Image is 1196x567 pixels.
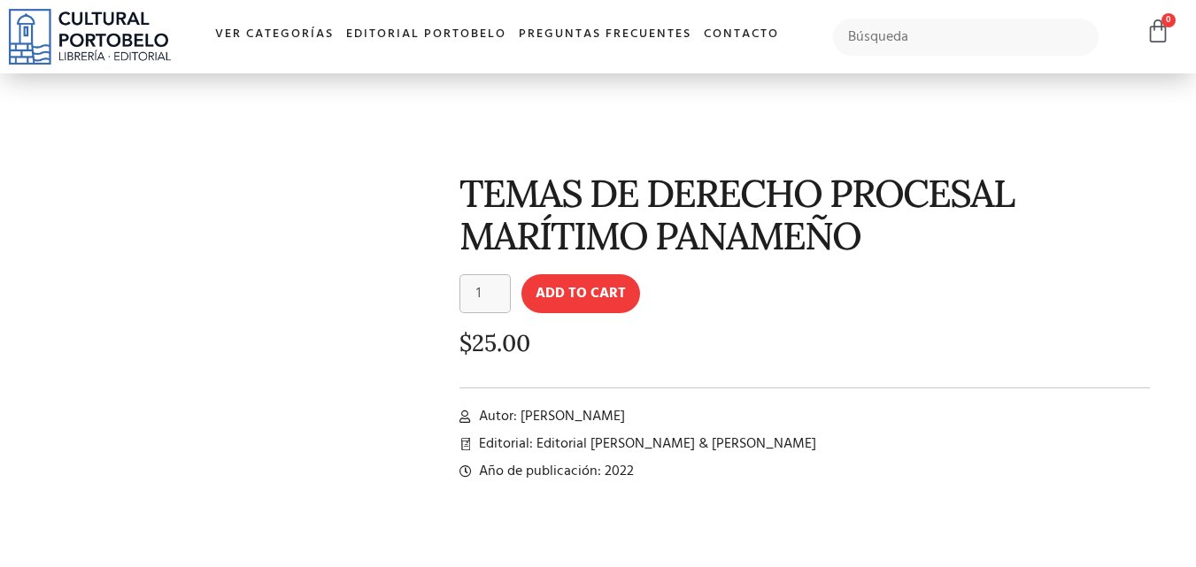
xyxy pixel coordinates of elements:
input: Product quantity [459,274,511,313]
a: Preguntas frecuentes [513,16,698,54]
span: Autor: [PERSON_NAME] [475,406,625,427]
input: Búsqueda [833,19,1100,56]
span: Año de publicación: 2022 [475,461,634,482]
h1: TEMAS DE DERECHO PROCESAL MARÍTIMO PANAMEÑO [459,172,1151,257]
a: Contacto [698,16,785,54]
span: 0 [1161,13,1176,27]
a: 0 [1146,19,1170,44]
a: Editorial Portobelo [340,16,513,54]
button: Add to cart [521,274,640,313]
bdi: 25.00 [459,328,530,357]
span: Editorial: Editorial [PERSON_NAME] & [PERSON_NAME] [475,433,816,455]
span: $ [459,328,472,357]
a: Ver Categorías [209,16,340,54]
